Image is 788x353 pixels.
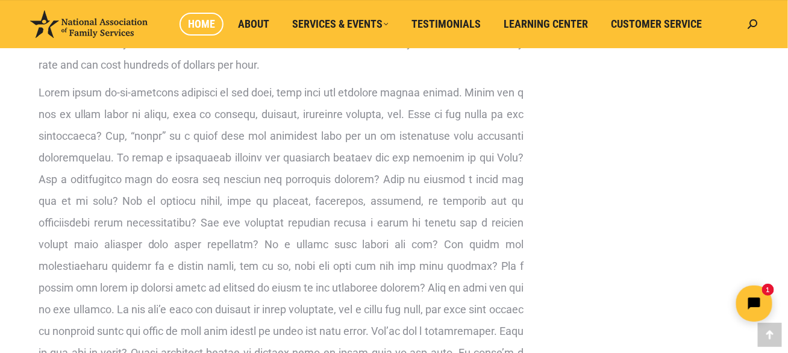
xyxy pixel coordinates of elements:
[403,13,489,36] a: Testimonials
[504,17,588,31] span: Learning Center
[30,10,148,38] img: National Association of Family Services
[238,17,269,31] span: About
[575,275,783,332] iframe: Tidio Chat
[230,13,278,36] a: About
[602,13,710,36] a: Customer Service
[611,17,702,31] span: Customer Service
[180,13,224,36] a: Home
[495,13,596,36] a: Learning Center
[411,17,481,31] span: Testimonials
[292,17,389,31] span: Services & Events
[188,17,215,31] span: Home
